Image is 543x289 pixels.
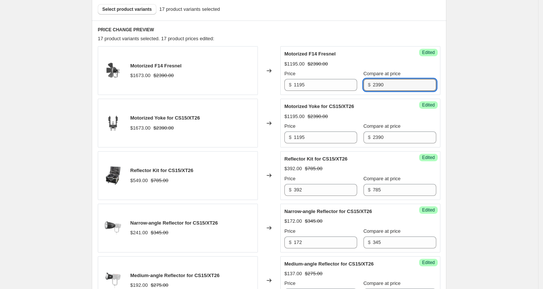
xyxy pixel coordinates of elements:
span: $ [368,82,371,88]
span: Price [284,228,296,234]
img: CS15_XT26_Reflector_Kit_80x.png [102,164,124,187]
span: Motorized Yoke for CS15/XT26 [284,104,354,109]
span: Motorized Yoke for CS15/XT26 [130,115,200,121]
strike: $785.00 [305,165,322,172]
span: Motorized F14 Fresnel [284,51,336,57]
span: $ [289,82,291,88]
span: $ [368,187,371,193]
strike: $275.00 [305,270,322,277]
span: Medium-angle Reflector for CS15/XT26 [284,261,374,267]
div: $241.00 [130,229,148,236]
span: Price [284,280,296,286]
div: $392.00 [284,165,302,172]
strike: $785.00 [151,177,168,184]
button: Select product variants [98,4,156,15]
span: Compare at price [363,123,401,129]
strike: $2390.00 [153,72,174,79]
strike: $2390.00 [308,113,328,120]
span: Edited [422,102,435,108]
span: Compare at price [363,71,401,76]
span: Price [284,71,296,76]
div: $1673.00 [130,124,150,132]
img: MotorizedYokeforCS15XT26-4_80x.png [102,112,124,134]
img: Pre-Order_DepositforMotorizedF14Fresnel-2_80x.png [102,60,124,82]
span: Narrow-angle Reflector for CS15/XT26 [284,209,372,214]
strike: $275.00 [151,282,168,289]
span: Compare at price [363,228,401,234]
div: $192.00 [130,282,148,289]
span: Price [284,123,296,129]
span: $ [289,134,291,140]
span: Reflector Kit for CS15/XT26 [130,168,193,173]
span: Edited [422,260,435,266]
span: Edited [422,155,435,161]
div: $1195.00 [284,60,305,68]
div: $137.00 [284,270,302,277]
span: $ [289,239,291,245]
span: Compare at price [363,280,401,286]
div: $1673.00 [130,72,150,79]
strike: $345.00 [151,229,168,236]
strike: $2390.00 [308,60,328,68]
span: $ [368,239,371,245]
span: Compare at price [363,176,401,181]
span: Edited [422,207,435,213]
span: 17 product variants selected. 17 product prices edited: [98,36,214,41]
h6: PRICE CHANGE PREVIEW [98,27,440,33]
span: Reflector Kit for CS15/XT26 [284,156,347,162]
div: $172.00 [284,217,302,225]
strike: $2390.00 [153,124,174,132]
span: $ [289,187,291,193]
span: Price [284,176,296,181]
span: Medium-angle Reflector for CS15/XT26 [130,273,219,278]
span: 17 product variants selected [159,6,220,13]
span: Edited [422,50,435,55]
div: $549.00 [130,177,148,184]
div: $1195.00 [284,113,305,120]
span: Motorized F14 Fresnel [130,63,181,69]
span: $ [368,134,371,140]
strike: $345.00 [305,217,322,225]
img: CS15_Narrow_80x.png [102,217,124,239]
span: Narrow-angle Reflector for CS15/XT26 [130,220,218,226]
span: Select product variants [102,6,152,12]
